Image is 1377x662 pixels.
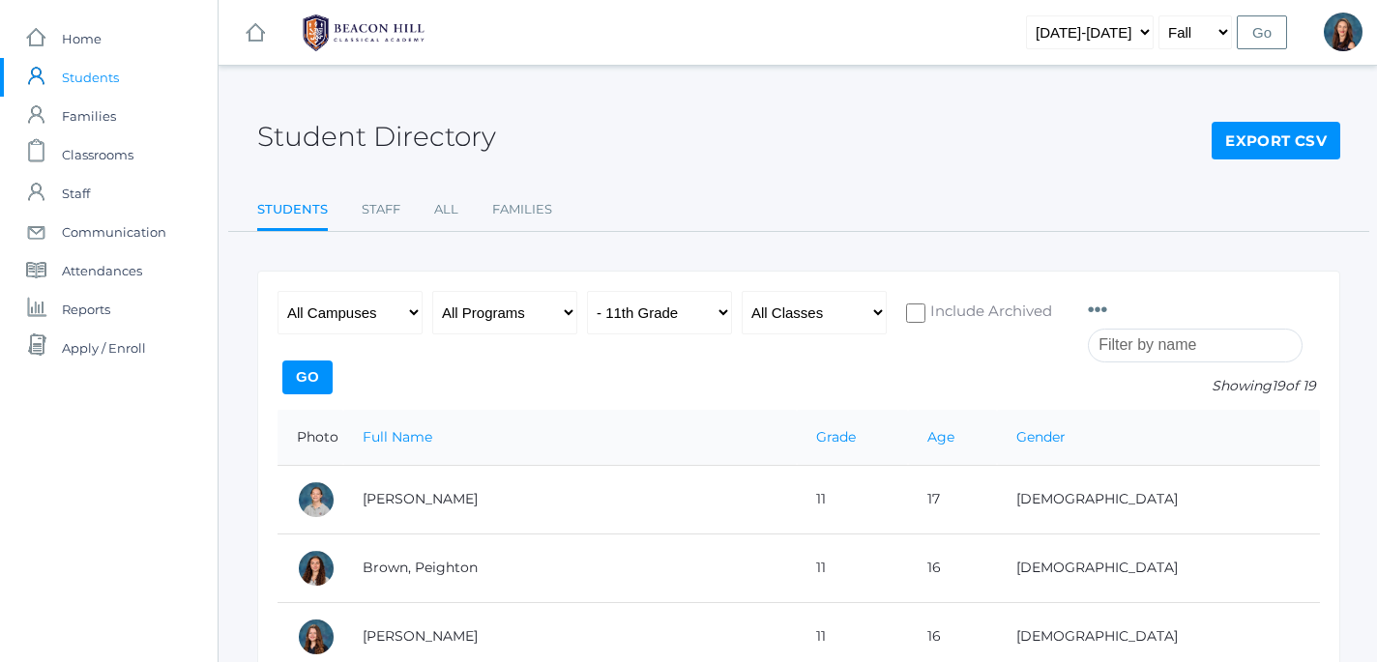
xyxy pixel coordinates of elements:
span: Apply / Enroll [62,329,146,367]
span: Families [62,97,116,135]
a: Students [257,190,328,232]
td: 17 [908,465,997,533]
span: Include Archived [925,301,1052,325]
a: Families [492,190,552,229]
td: [DEMOGRAPHIC_DATA] [997,465,1320,533]
a: All [434,190,458,229]
td: Brown, Peighton [343,533,797,602]
span: Reports [62,290,110,329]
a: Age [927,428,954,446]
span: Classrooms [62,135,133,174]
img: BHCALogos-05-308ed15e86a5a0abce9b8dd61676a3503ac9727e845dece92d48e8588c001991.png [291,9,436,57]
input: Go [1237,15,1287,49]
span: Home [62,19,102,58]
div: Aliyah Burgert [297,618,336,656]
input: Include Archived [906,303,925,323]
a: Export CSV [1212,122,1340,160]
div: Hilary Erickson [1324,13,1362,51]
div: Peighton Brown [297,549,336,588]
span: Communication [62,213,166,251]
a: Gender [1016,428,1066,446]
a: Full Name [363,428,432,446]
input: Go [282,360,333,394]
h2: Student Directory [257,122,496,152]
td: 16 [908,533,997,602]
a: Grade [816,428,856,446]
span: Students [62,58,119,97]
td: 11 [797,465,908,533]
a: Staff [362,190,400,229]
td: 11 [797,533,908,602]
div: Selah Bradley [297,480,336,519]
th: Photo [278,410,343,466]
input: Filter by name [1088,329,1303,362]
p: Showing of 19 [1088,376,1320,396]
span: Attendances [62,251,142,290]
td: [DEMOGRAPHIC_DATA] [997,533,1320,602]
span: Staff [62,174,90,213]
span: 19 [1272,377,1285,394]
td: [PERSON_NAME] [343,465,797,533]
